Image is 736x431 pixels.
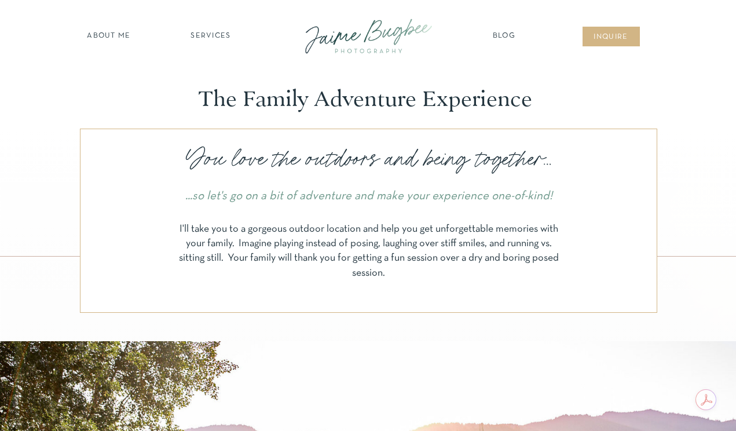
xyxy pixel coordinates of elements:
[588,32,635,43] a: inqUIre
[185,191,552,202] i: ...so let's go on a bit of adventure and make your experience one-of-kind!
[84,31,134,42] a: about ME
[490,31,519,42] a: Blog
[178,31,244,42] a: SERVICES
[171,143,566,176] p: You love the outdoors and being together...
[199,86,538,112] p: The Family Adventure Experience
[176,222,562,287] p: I'll take you to a gorgeous outdoor location and help you get unforgettable memories with your fa...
